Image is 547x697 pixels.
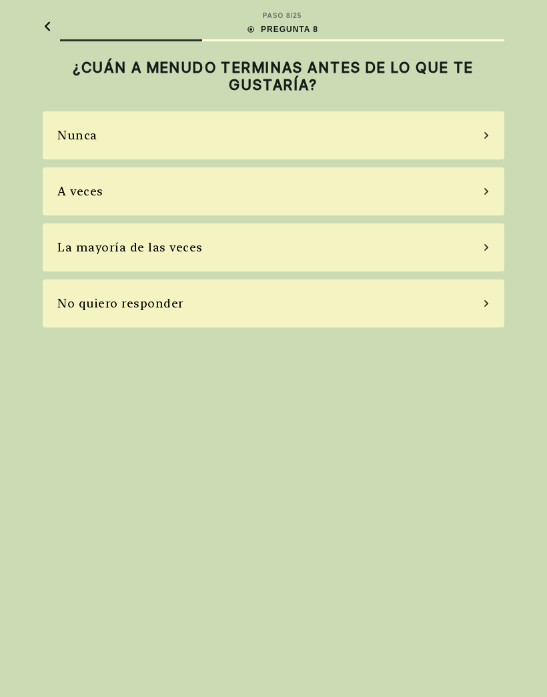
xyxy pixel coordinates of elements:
[246,23,318,35] div: PREGUNTA 8
[57,294,184,312] div: No quiero responder
[57,126,97,144] div: Nunca
[263,11,302,21] div: PASO 8 / 25
[57,182,103,200] div: A veces
[43,59,504,94] h2: ¿CUÁN A MENUDO TERMINAS ANTES DE LO QUE TE GUSTARÍA?
[57,238,203,256] div: La mayoría de las veces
